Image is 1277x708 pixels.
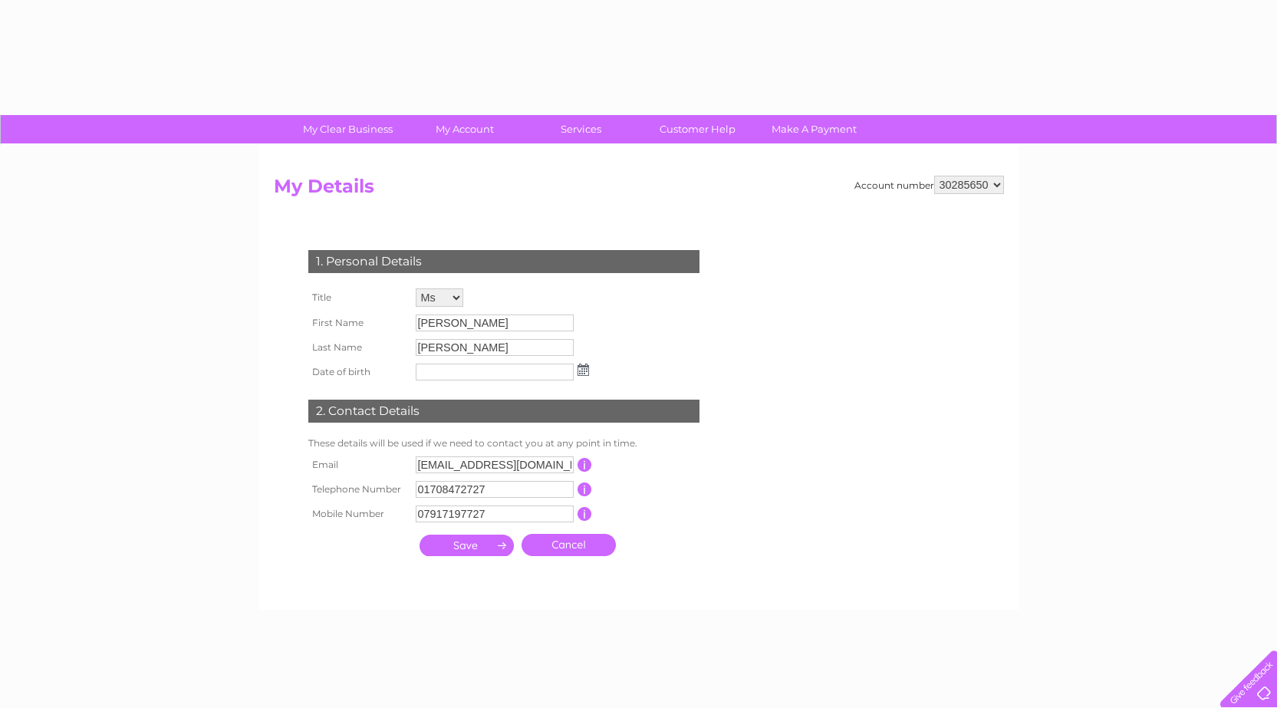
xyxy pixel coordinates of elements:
[274,176,1004,205] h2: My Details
[304,335,412,360] th: Last Name
[304,502,412,526] th: Mobile Number
[578,364,589,376] img: ...
[304,311,412,335] th: First Name
[308,400,699,423] div: 2. Contact Details
[304,477,412,502] th: Telephone Number
[518,115,644,143] a: Services
[304,360,412,384] th: Date of birth
[420,535,514,556] input: Submit
[285,115,411,143] a: My Clear Business
[304,434,703,453] td: These details will be used if we need to contact you at any point in time.
[308,250,699,273] div: 1. Personal Details
[304,453,412,477] th: Email
[578,482,592,496] input: Information
[522,534,616,556] a: Cancel
[854,176,1004,194] div: Account number
[751,115,877,143] a: Make A Payment
[304,285,412,311] th: Title
[634,115,761,143] a: Customer Help
[578,458,592,472] input: Information
[401,115,528,143] a: My Account
[578,507,592,521] input: Information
